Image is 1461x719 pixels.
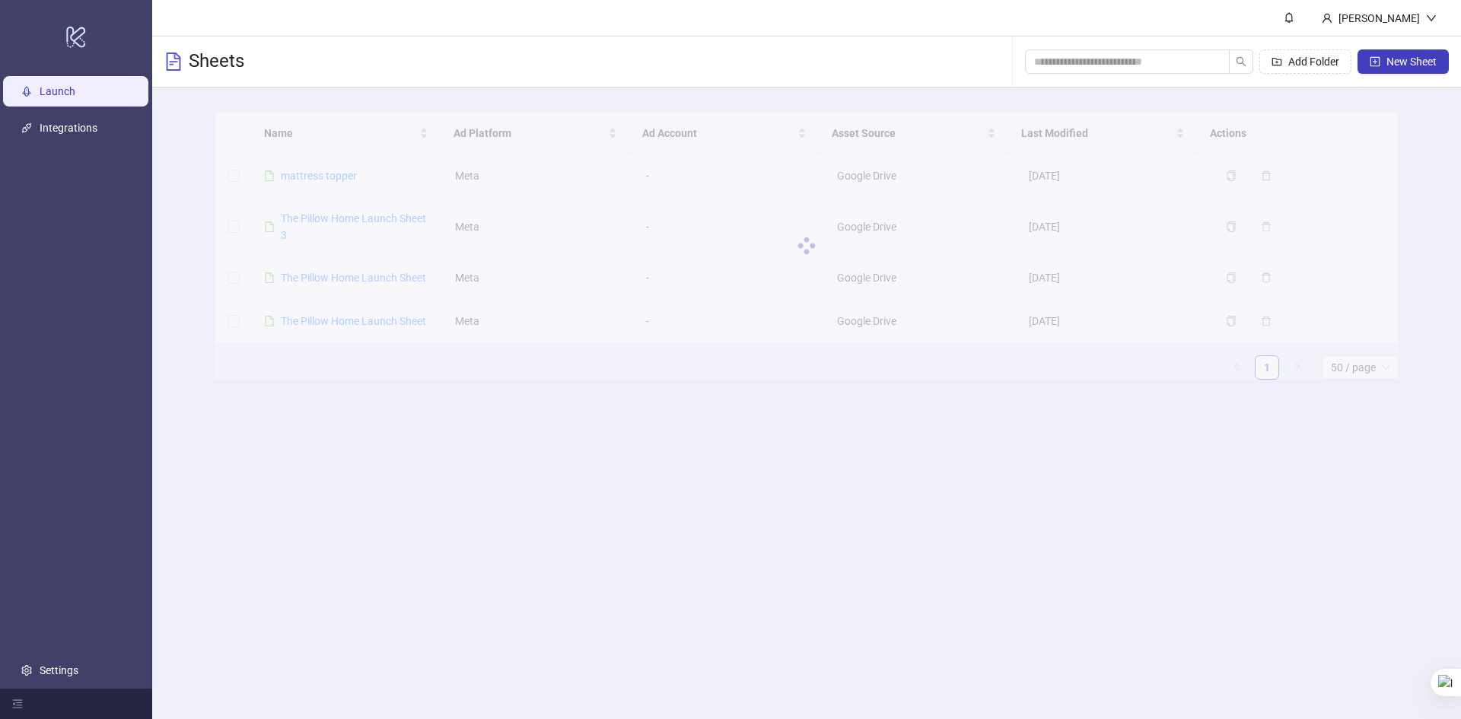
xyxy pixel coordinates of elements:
[1426,13,1437,24] span: down
[1386,56,1437,68] span: New Sheet
[1370,56,1380,67] span: plus-square
[40,122,97,134] a: Integrations
[12,698,23,709] span: menu-fold
[1272,56,1282,67] span: folder-add
[40,85,75,97] a: Launch
[1236,56,1246,67] span: search
[189,49,244,74] h3: Sheets
[1259,49,1351,74] button: Add Folder
[1284,12,1294,23] span: bell
[1288,56,1339,68] span: Add Folder
[40,664,78,676] a: Settings
[164,52,183,71] span: file-text
[1358,49,1449,74] button: New Sheet
[1332,10,1426,27] div: [PERSON_NAME]
[1322,13,1332,24] span: user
